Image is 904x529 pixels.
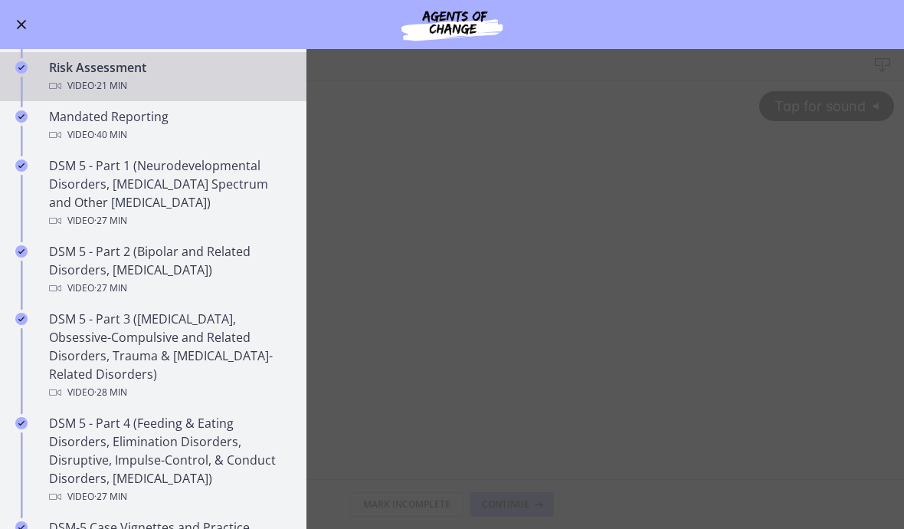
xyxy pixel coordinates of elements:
[761,17,866,33] span: Tap for sound
[94,383,127,402] span: · 28 min
[15,61,28,74] i: Completed
[49,126,288,144] div: Video
[49,279,288,297] div: Video
[15,159,28,172] i: Completed
[94,279,127,297] span: · 27 min
[360,6,544,43] img: Agents of Change Social Work Test Prep
[12,15,31,34] button: Enable menu
[94,488,127,506] span: · 27 min
[49,212,288,230] div: Video
[49,310,288,402] div: DSM 5 - Part 3 ([MEDICAL_DATA], Obsessive-Compulsive and Related Disorders, Trauma & [MEDICAL_DAT...
[94,212,127,230] span: · 27 min
[15,110,28,123] i: Completed
[94,77,127,95] span: · 21 min
[49,488,288,506] div: Video
[49,107,288,144] div: Mandated Reporting
[15,245,28,258] i: Completed
[49,58,288,95] div: Risk Assessment
[94,126,127,144] span: · 40 min
[49,383,288,402] div: Video
[49,156,288,230] div: DSM 5 - Part 1 (Neurodevelopmental Disorders, [MEDICAL_DATA] Spectrum and Other [MEDICAL_DATA])
[759,10,894,40] button: Tap for sound
[15,417,28,429] i: Completed
[49,77,288,95] div: Video
[49,242,288,297] div: DSM 5 - Part 2 (Bipolar and Related Disorders, [MEDICAL_DATA])
[15,313,28,325] i: Completed
[49,414,288,506] div: DSM 5 - Part 4 (Feeding & Eating Disorders, Elimination Disorders, Disruptive, Impulse-Control, &...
